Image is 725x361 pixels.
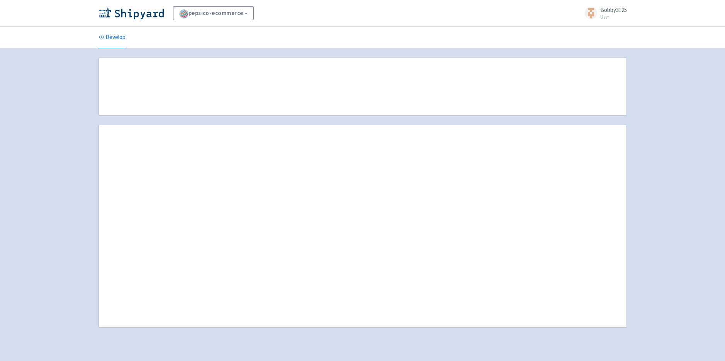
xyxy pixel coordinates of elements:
img: Shipyard logo [98,7,164,19]
a: Develop [98,27,126,48]
a: Bobby3125 User [580,7,627,19]
a: pepsico-ecommerce [173,6,254,20]
span: Bobby3125 [600,6,627,14]
small: User [600,14,627,19]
